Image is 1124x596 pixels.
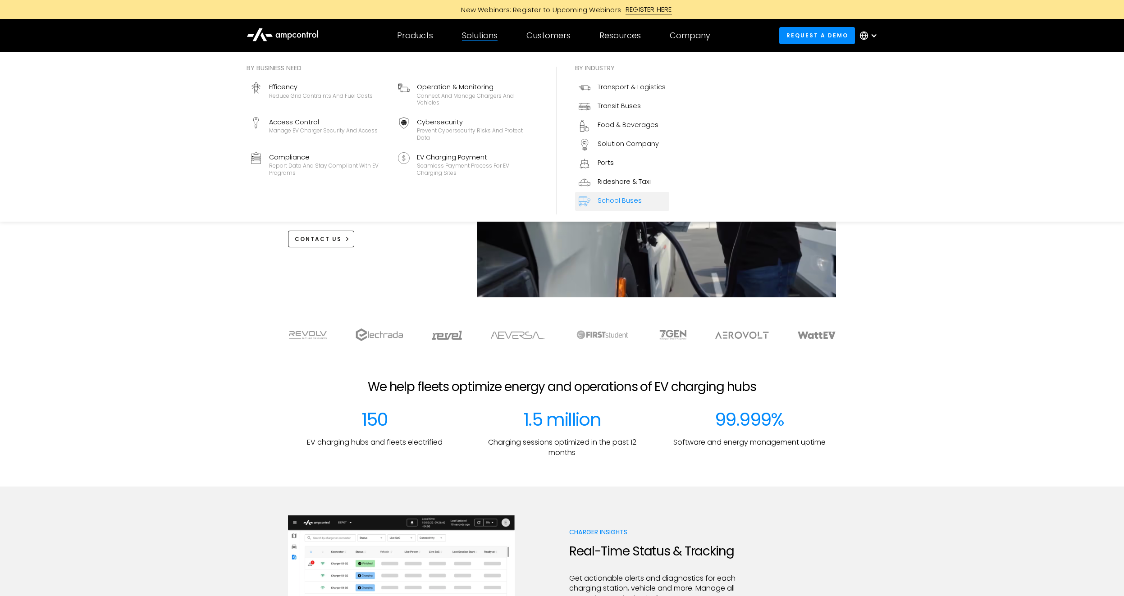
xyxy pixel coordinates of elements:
[356,328,403,341] img: electrada logo
[394,78,539,110] a: Operation & MonitoringConnect and manage chargers and vehicles
[394,114,539,145] a: CybersecurityPrevent cybersecurity risks and protect data
[394,149,539,180] a: EV Charging PaymentSeamless Payment Process for EV Charging Sites
[269,92,373,100] div: Reduce grid contraints and fuel costs
[575,97,669,116] a: Transit Buses
[397,31,433,41] div: Products
[575,192,669,211] a: School Buses
[598,158,614,168] div: Ports
[575,116,669,135] a: Food & Beverages
[598,177,651,187] div: Rideshare & Taxi
[417,152,535,162] div: EV Charging Payment
[715,409,784,430] div: 99.999%
[359,5,765,14] a: New Webinars: Register to Upcoming WebinarsREGISTER HERE
[569,528,743,537] p: Charger Insights
[247,63,539,73] div: By business need
[307,437,443,447] p: EV charging hubs and fleets electrified
[269,117,378,127] div: Access Control
[599,31,641,41] div: Resources
[269,127,378,134] div: Manage EV charger security and access
[598,139,659,149] div: Solution Company
[247,149,391,180] a: ComplianceReport data and stay compliant with EV programs
[598,82,666,92] div: Transport & Logistics
[361,409,388,430] div: 150
[269,82,373,92] div: Efficency
[626,5,672,14] div: REGISTER HERE
[598,120,658,130] div: Food & Beverages
[715,332,769,339] img: Aerovolt Logo
[247,78,391,110] a: EfficencyReduce grid contraints and fuel costs
[269,152,387,162] div: Compliance
[526,31,571,41] div: Customers
[475,437,649,458] p: Charging sessions optimized in the past 12 months
[452,5,626,14] div: New Webinars: Register to Upcoming Webinars
[523,409,601,430] div: 1.5 million
[575,63,669,73] div: By industry
[798,332,836,339] img: WattEV logo
[417,127,535,141] div: Prevent cybersecurity risks and protect data
[575,135,669,154] a: Solution Company
[417,162,535,176] div: Seamless Payment Process for EV Charging Sites
[598,196,642,205] div: School Buses
[575,154,669,173] a: Ports
[368,379,756,395] h2: We help fleets optimize energy and operations of EV charging hubs
[462,31,498,41] div: Solutions
[417,92,535,106] div: Connect and manage chargers and vehicles
[673,437,826,447] p: Software and energy management uptime
[670,31,710,41] div: Company
[417,117,535,127] div: Cybersecurity
[288,231,354,247] a: CONTACT US
[295,235,342,243] div: CONTACT US
[598,101,641,111] div: Transit Buses
[569,544,743,559] h2: Real-Time Status & Tracking
[575,173,669,192] a: Rideshare & Taxi
[269,162,387,176] div: Report data and stay compliant with EV programs
[247,114,391,145] a: Access ControlManage EV charger security and access
[779,27,855,44] a: Request a demo
[575,78,669,97] a: Transport & Logistics
[417,82,535,92] div: Operation & Monitoring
